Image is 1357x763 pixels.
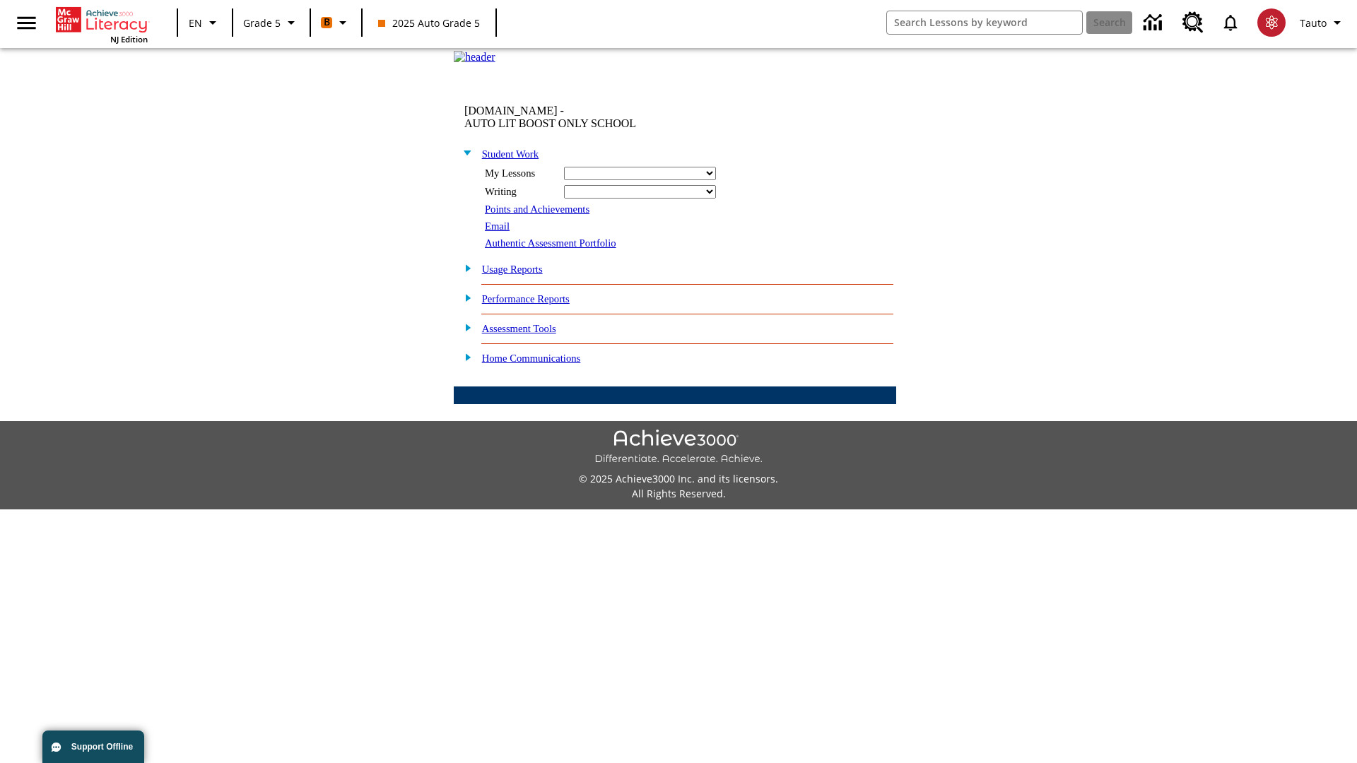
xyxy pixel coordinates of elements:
a: Resource Center, Will open in new tab [1174,4,1212,42]
span: EN [189,16,202,30]
a: Usage Reports [482,264,543,275]
div: My Lessons [485,167,556,179]
div: Writing [485,186,556,198]
img: header [454,51,495,64]
div: Home [56,4,148,45]
nobr: AUTO LIT BOOST ONLY SCHOOL [464,117,636,129]
a: Performance Reports [482,293,570,304]
button: Select a new avatar [1249,4,1294,41]
button: Open side menu [6,2,47,44]
button: Support Offline [42,731,144,763]
button: Profile/Settings [1294,10,1351,35]
span: Support Offline [71,742,133,752]
a: Notifications [1212,4,1249,41]
button: Grade: Grade 5, Select a grade [237,10,305,35]
img: plus.gif [457,291,472,304]
button: Boost Class color is orange. Change class color [315,10,357,35]
a: Data Center [1135,4,1174,42]
td: [DOMAIN_NAME] - [464,105,724,130]
button: Language: EN, Select a language [182,10,228,35]
input: search field [887,11,1082,34]
a: Points and Achievements [485,203,589,215]
a: Email [485,220,510,232]
a: Home Communications [482,353,581,364]
img: Achieve3000 Differentiate Accelerate Achieve [594,430,763,466]
img: plus.gif [457,321,472,333]
span: Tauto [1300,16,1327,30]
span: NJ Edition [110,34,148,45]
a: Authentic Assessment Portfolio [485,237,616,249]
a: Assessment Tools [482,323,556,334]
img: avatar image [1257,8,1286,37]
img: plus.gif [457,261,472,274]
span: B [324,13,330,31]
img: minus.gif [457,146,472,159]
span: Grade 5 [243,16,281,30]
a: Student Work [482,148,539,160]
span: 2025 Auto Grade 5 [378,16,480,30]
img: plus.gif [457,350,472,363]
